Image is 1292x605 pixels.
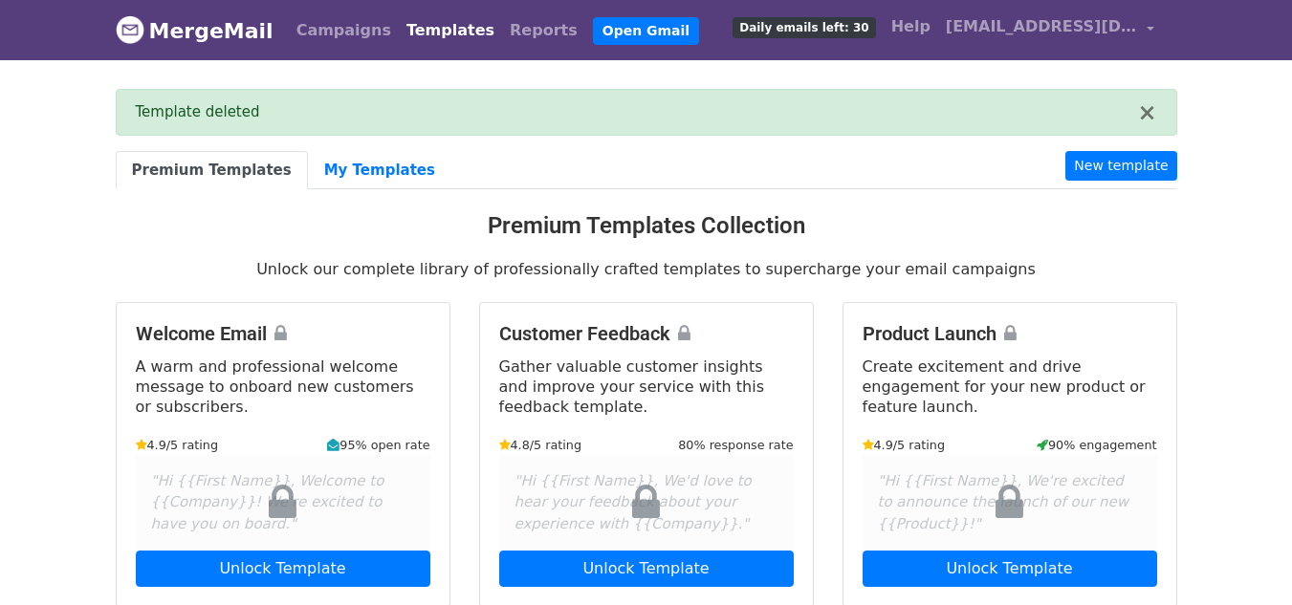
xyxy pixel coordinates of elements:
[327,436,429,454] small: 95% open rate
[1137,101,1156,124] button: ×
[725,8,883,46] a: Daily emails left: 30
[116,11,274,51] a: MergeMail
[116,259,1177,279] p: Unlock our complete library of professionally crafted templates to supercharge your email campaigns
[863,551,1157,587] a: Unlock Template
[863,357,1157,417] p: Create excitement and drive engagement for your new product or feature launch.
[116,212,1177,240] h3: Premium Templates Collection
[116,151,308,190] a: Premium Templates
[863,436,946,454] small: 4.9/5 rating
[502,11,585,50] a: Reports
[733,17,875,38] span: Daily emails left: 30
[136,101,1138,123] div: Template deleted
[1037,436,1157,454] small: 90% engagement
[136,455,430,551] div: "Hi {{First Name}}, Welcome to {{Company}}! We're excited to have you on board."
[863,322,1157,345] h4: Product Launch
[399,11,502,50] a: Templates
[136,436,219,454] small: 4.9/5 rating
[938,8,1162,53] a: [EMAIL_ADDRESS][DOMAIN_NAME]
[499,455,794,551] div: "Hi {{First Name}}, We'd love to hear your feedback about your experience with {{Company}}."
[678,436,793,454] small: 80% response rate
[1065,151,1176,181] a: New template
[884,8,938,46] a: Help
[499,322,794,345] h4: Customer Feedback
[116,15,144,44] img: MergeMail logo
[593,17,699,45] a: Open Gmail
[136,357,430,417] p: A warm and professional welcome message to onboard new customers or subscribers.
[499,357,794,417] p: Gather valuable customer insights and improve your service with this feedback template.
[946,15,1137,38] span: [EMAIL_ADDRESS][DOMAIN_NAME]
[863,455,1157,551] div: "Hi {{First Name}}, We're excited to announce the launch of our new {{Product}}!"
[499,436,582,454] small: 4.8/5 rating
[308,151,451,190] a: My Templates
[289,11,399,50] a: Campaigns
[136,322,430,345] h4: Welcome Email
[499,551,794,587] a: Unlock Template
[136,551,430,587] a: Unlock Template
